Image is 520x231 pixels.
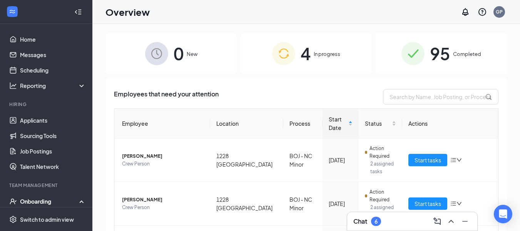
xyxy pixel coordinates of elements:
[20,159,86,174] a: Talent Network
[461,7,470,17] svg: Notifications
[370,160,396,175] span: 2 assigned tasks
[20,197,79,205] div: Onboarding
[453,50,481,58] span: Completed
[478,7,487,17] svg: QuestionInfo
[122,152,204,160] span: [PERSON_NAME]
[365,119,390,128] span: Status
[283,109,323,138] th: Process
[456,201,462,206] span: down
[301,40,311,67] span: 4
[9,101,84,108] div: Hiring
[20,128,86,143] a: Sourcing Tools
[329,156,353,164] div: [DATE]
[114,109,210,138] th: Employee
[430,40,450,67] span: 95
[74,8,82,16] svg: Collapse
[445,215,457,228] button: ChevronUp
[431,215,443,228] button: ComposeMessage
[105,5,150,19] h1: Overview
[210,109,283,138] th: Location
[210,182,283,226] td: 1228 [GEOGRAPHIC_DATA]
[450,201,456,207] span: bars
[122,160,204,168] span: Crew Person
[174,40,184,67] span: 0
[415,156,441,164] span: Start tasks
[20,143,86,159] a: Job Postings
[122,196,204,204] span: [PERSON_NAME]
[494,205,512,223] div: Open Intercom Messenger
[415,199,441,208] span: Start tasks
[20,47,86,62] a: Messages
[496,8,503,15] div: GP
[9,197,17,205] svg: UserCheck
[370,145,396,160] span: Action Required
[375,218,378,225] div: 6
[460,217,470,226] svg: Minimize
[329,199,353,208] div: [DATE]
[283,138,323,182] td: BOJ - NC Minor
[456,157,462,163] span: down
[408,154,447,166] button: Start tasks
[20,82,86,89] div: Reporting
[20,62,86,78] a: Scheduling
[9,216,17,223] svg: Settings
[450,157,456,163] span: bars
[210,138,283,182] td: 1228 [GEOGRAPHIC_DATA]
[353,217,367,226] h3: Chat
[408,197,447,210] button: Start tasks
[314,50,340,58] span: In progress
[359,109,402,138] th: Status
[446,217,456,226] svg: ChevronUp
[187,50,197,58] span: New
[9,182,84,189] div: Team Management
[122,204,204,211] span: Crew Person
[20,32,86,47] a: Home
[20,113,86,128] a: Applicants
[283,182,323,226] td: BOJ - NC Minor
[329,115,347,132] span: Start Date
[459,215,471,228] button: Minimize
[383,89,498,105] input: Search by Name, Job Posting, or Process
[9,82,17,89] svg: Analysis
[8,8,16,15] svg: WorkstreamLogo
[433,217,442,226] svg: ComposeMessage
[402,109,498,138] th: Actions
[20,216,74,223] div: Switch to admin view
[114,89,219,105] span: Employees that need your attention
[370,188,396,204] span: Action Required
[370,204,396,219] span: 2 assigned tasks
